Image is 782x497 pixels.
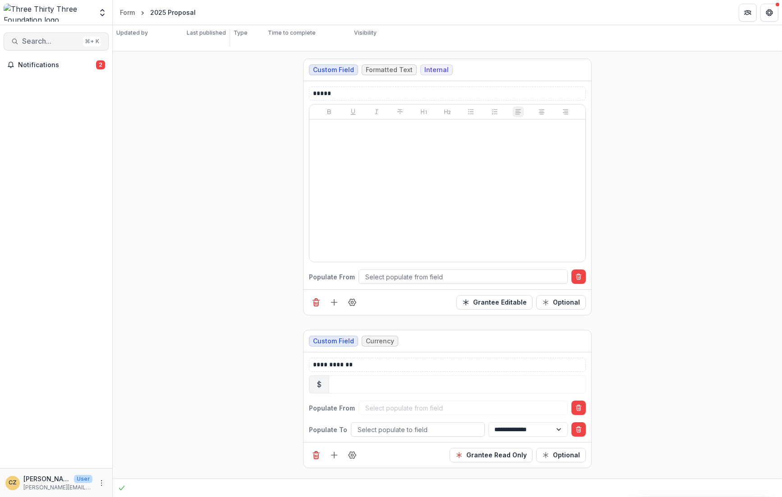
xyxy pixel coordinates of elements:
[187,29,226,37] p: Last published
[571,401,586,415] button: Delete condition
[327,448,341,462] button: Add field
[442,106,453,117] button: Heading 2
[120,8,135,17] div: Form
[4,32,109,50] button: Search...
[309,403,355,413] p: Populate From
[419,106,429,117] button: Heading 1
[760,4,778,22] button: Get Help
[234,29,248,37] p: Type
[739,4,757,22] button: Partners
[536,448,586,462] button: Required
[116,6,138,19] a: Form
[366,66,413,74] span: Formatted Text
[489,106,500,117] button: Ordered List
[560,106,571,117] button: Align Right
[424,66,449,74] span: Internal
[22,37,79,46] span: Search...
[309,448,323,462] button: Delete field
[309,425,347,434] p: Populate To
[74,475,92,483] p: User
[9,480,17,486] div: Christine Zachai
[23,474,70,483] p: [PERSON_NAME]
[345,448,359,462] button: Field Settings
[354,29,377,37] p: Visibility
[536,295,586,310] button: Required
[456,295,533,310] button: Read Only Toggle
[313,337,354,345] span: Custom Field
[324,106,335,117] button: Bold
[465,106,476,117] button: Bullet List
[345,295,359,310] button: Field Settings
[309,375,329,393] div: $
[150,8,196,17] div: 2025 Proposal
[268,29,316,37] p: Time to complete
[327,295,341,310] button: Add field
[116,6,199,19] nav: breadcrumb
[513,106,524,117] button: Align Left
[18,61,96,69] span: Notifications
[4,58,109,72] button: Notifications2
[96,4,109,22] button: Open entity switcher
[571,269,586,284] button: Delete condition
[96,60,105,69] span: 2
[309,272,355,282] p: Populate From
[348,106,359,117] button: Underline
[536,106,547,117] button: Align Center
[23,483,92,492] p: [PERSON_NAME][EMAIL_ADDRESS][DOMAIN_NAME]
[83,36,101,46] div: ⌘ + K
[4,4,92,22] img: Three Thirty Three Foundation logo
[96,478,107,488] button: More
[309,295,323,310] button: Delete field
[116,29,148,37] p: Updated by
[571,422,586,437] button: Delete condition
[366,337,394,345] span: Currency
[450,448,533,462] button: Read Only Toggle
[371,106,382,117] button: Italicize
[395,106,405,117] button: Strike
[313,66,354,74] span: Custom Field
